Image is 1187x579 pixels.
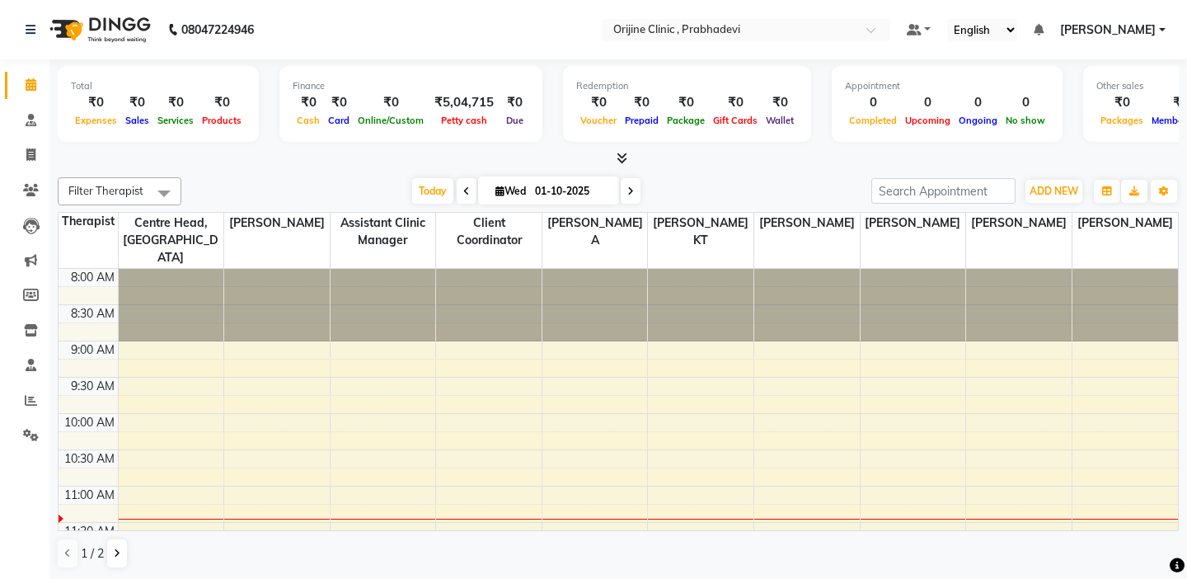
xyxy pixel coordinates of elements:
[68,341,118,359] div: 9:00 AM
[61,450,118,468] div: 10:30 AM
[955,115,1002,126] span: Ongoing
[621,93,663,112] div: ₹0
[762,115,798,126] span: Wallet
[68,305,118,322] div: 8:30 AM
[762,93,798,112] div: ₹0
[153,115,198,126] span: Services
[354,115,428,126] span: Online/Custom
[331,213,436,251] span: Assistant Clinic Manager
[1002,93,1049,112] div: 0
[428,93,500,112] div: ₹5,04,715
[576,93,621,112] div: ₹0
[901,93,955,112] div: 0
[621,115,663,126] span: Prepaid
[42,7,155,53] img: logo
[1096,115,1147,126] span: Packages
[1025,180,1082,203] button: ADD NEW
[59,213,118,230] div: Therapist
[648,213,753,251] span: [PERSON_NAME] KT
[709,115,762,126] span: Gift Cards
[71,115,121,126] span: Expenses
[61,523,118,540] div: 11:30 AM
[1072,213,1178,233] span: [PERSON_NAME]
[491,185,530,197] span: Wed
[119,213,224,268] span: Centre Head,[GEOGRAPHIC_DATA]
[68,184,143,197] span: Filter Therapist
[500,93,529,112] div: ₹0
[663,93,709,112] div: ₹0
[71,79,246,93] div: Total
[324,115,354,126] span: Card
[542,213,648,251] span: [PERSON_NAME] A
[121,93,153,112] div: ₹0
[1118,513,1171,563] iframe: chat widget
[754,213,860,233] span: [PERSON_NAME]
[1002,115,1049,126] span: No show
[293,79,529,93] div: Finance
[68,378,118,395] div: 9:30 AM
[845,79,1049,93] div: Appointment
[68,269,118,286] div: 8:00 AM
[437,115,491,126] span: Petty cash
[198,93,246,112] div: ₹0
[181,7,254,53] b: 08047224946
[663,115,709,126] span: Package
[966,213,1072,233] span: [PERSON_NAME]
[530,179,612,204] input: 2025-10-01
[576,79,798,93] div: Redemption
[293,93,324,112] div: ₹0
[709,93,762,112] div: ₹0
[293,115,324,126] span: Cash
[845,93,901,112] div: 0
[354,93,428,112] div: ₹0
[224,213,330,233] span: [PERSON_NAME]
[61,414,118,431] div: 10:00 AM
[121,115,153,126] span: Sales
[81,545,104,563] span: 1 / 2
[861,213,966,233] span: [PERSON_NAME]
[71,93,121,112] div: ₹0
[955,93,1002,112] div: 0
[502,115,528,126] span: Due
[436,213,542,251] span: Client Coordinator
[198,115,246,126] span: Products
[1060,21,1156,39] span: [PERSON_NAME]
[1096,93,1147,112] div: ₹0
[412,178,453,204] span: Today
[1030,185,1078,197] span: ADD NEW
[871,178,1016,204] input: Search Appointment
[845,115,901,126] span: Completed
[61,487,118,504] div: 11:00 AM
[901,115,955,126] span: Upcoming
[324,93,354,112] div: ₹0
[153,93,198,112] div: ₹0
[576,115,621,126] span: Voucher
